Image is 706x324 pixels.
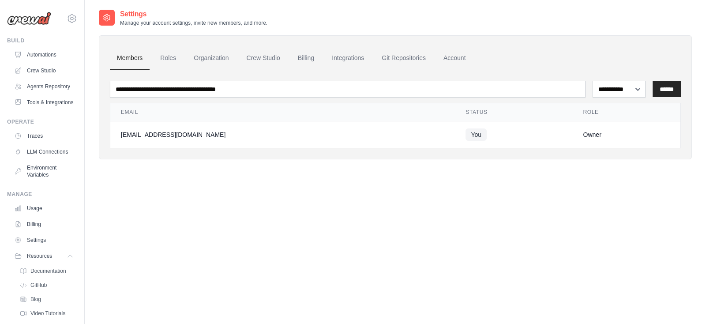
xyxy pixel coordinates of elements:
[11,217,77,231] a: Billing
[16,279,77,291] a: GitHub
[11,129,77,143] a: Traces
[11,64,77,78] a: Crew Studio
[11,95,77,109] a: Tools & Integrations
[187,46,236,70] a: Organization
[7,118,77,125] div: Operate
[7,191,77,198] div: Manage
[291,46,321,70] a: Billing
[11,249,77,263] button: Resources
[30,267,66,275] span: Documentation
[11,201,77,215] a: Usage
[30,296,41,303] span: Blog
[7,12,51,25] img: Logo
[16,307,77,320] a: Video Tutorials
[11,161,77,182] a: Environment Variables
[436,46,473,70] a: Account
[11,233,77,247] a: Settings
[121,130,444,139] div: [EMAIL_ADDRESS][DOMAIN_NAME]
[30,310,65,317] span: Video Tutorials
[325,46,371,70] a: Integrations
[466,128,487,141] span: You
[16,265,77,277] a: Documentation
[153,46,183,70] a: Roles
[120,9,267,19] h2: Settings
[110,103,455,121] th: Email
[27,252,52,260] span: Resources
[11,145,77,159] a: LLM Connections
[573,103,680,121] th: Role
[120,19,267,26] p: Manage your account settings, invite new members, and more.
[110,46,150,70] a: Members
[240,46,287,70] a: Crew Studio
[455,103,572,121] th: Status
[30,282,47,289] span: GitHub
[16,293,77,305] a: Blog
[375,46,433,70] a: Git Repositories
[11,48,77,62] a: Automations
[7,37,77,44] div: Build
[583,130,670,139] div: Owner
[11,79,77,94] a: Agents Repository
